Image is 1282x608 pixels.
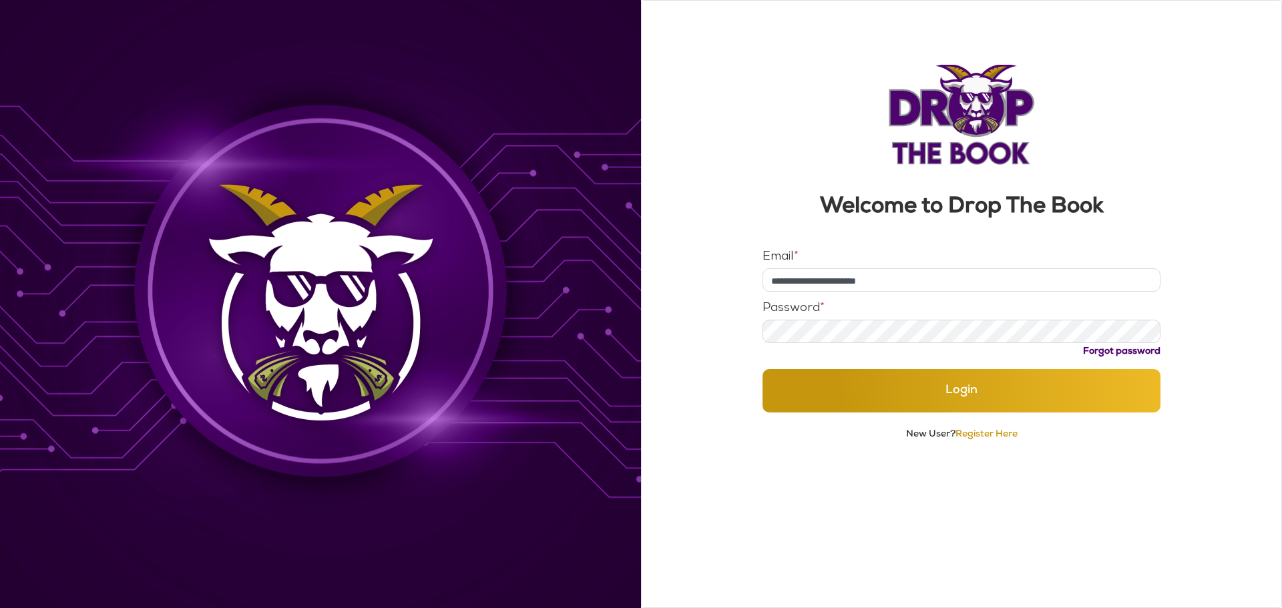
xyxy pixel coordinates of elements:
img: Background Image [194,172,448,436]
h3: Welcome to Drop The Book [763,197,1161,219]
label: Email [763,251,799,263]
a: Forgot password [1083,347,1160,356]
button: Login [763,369,1161,412]
label: Password [763,302,825,314]
img: Logo [887,65,1036,165]
p: New User? [763,428,1161,441]
a: Register Here [955,430,1018,439]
